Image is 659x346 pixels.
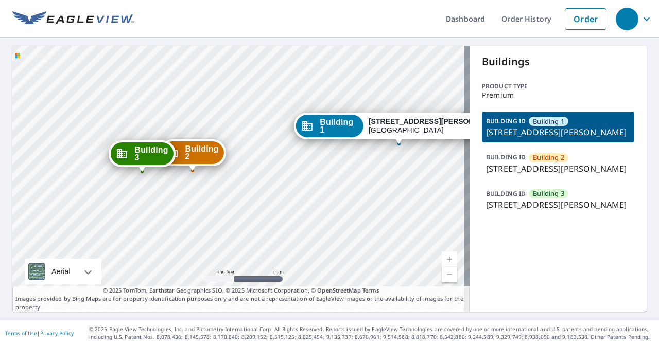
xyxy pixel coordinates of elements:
[103,286,379,295] span: © 2025 TomTom, Earthstar Geographics SIO, © 2025 Microsoft Corporation, ©
[320,118,358,134] span: Building 1
[12,11,134,27] img: EV Logo
[362,286,379,294] a: Terms
[12,286,470,312] p: Images provided by Bing Maps are for property identification purposes only and are not a represen...
[25,259,101,284] div: Aerial
[159,139,226,171] div: Dropped pin, building Building 2, Commercial property, 1900 Tyrone Boulevard North St. Petersburg...
[482,54,634,69] p: Buildings
[486,153,526,161] p: BUILDING ID
[486,162,630,175] p: [STREET_ADDRESS][PERSON_NAME]
[533,117,564,126] span: Building 1
[185,145,218,160] span: Building 2
[40,330,74,337] a: Privacy Policy
[482,91,634,99] p: Premium
[5,330,74,336] p: |
[48,259,74,284] div: Aerial
[108,140,175,172] div: Dropped pin, building Building 3, Commercial property, 1900 Tyrone Boulevard North St. Petersburg...
[442,267,457,282] a: Current Level 18, Zoom Out
[442,251,457,267] a: Current Level 18, Zoom In
[317,286,360,294] a: OpenStreetMap
[369,117,497,135] div: [GEOGRAPHIC_DATA]
[486,198,630,211] p: [STREET_ADDRESS][PERSON_NAME]
[533,189,564,198] span: Building 3
[369,117,501,125] strong: [STREET_ADDRESS][PERSON_NAME]
[486,117,526,125] p: BUILDING ID
[89,325,654,341] p: © 2025 Eagle View Technologies, Inc. and Pictometry International Corp. All Rights Reserved. Repo...
[482,82,634,91] p: Product type
[565,8,606,30] a: Order
[5,330,37,337] a: Terms of Use
[533,153,564,162] span: Building 2
[293,113,504,144] div: Dropped pin, building Building 1, Commercial property, 1900 Tyrone Boulevard North St. Petersburg...
[486,189,526,198] p: BUILDING ID
[486,126,630,138] p: [STREET_ADDRESS][PERSON_NAME]
[134,146,168,161] span: Building 3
